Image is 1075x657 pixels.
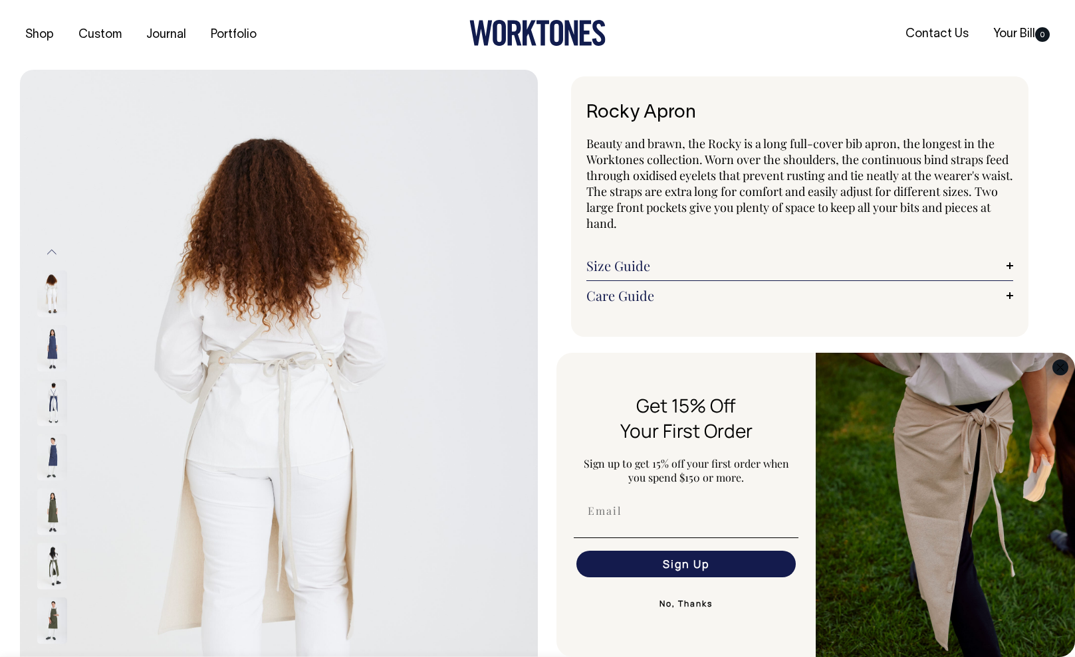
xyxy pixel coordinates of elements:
span: Get 15% Off [636,393,736,418]
a: Portfolio [205,24,262,46]
img: 5e34ad8f-4f05-4173-92a8-ea475ee49ac9.jpeg [816,353,1075,657]
h1: Rocky Apron [586,103,1014,124]
a: Shop [20,24,59,46]
span: Beauty and brawn, the Rocky is a long full-cover bib apron, the longest in the Worktones collecti... [586,136,1013,231]
a: Journal [141,24,191,46]
a: Your Bill0 [988,23,1055,45]
span: Sign up to get 15% off your first order when you spend $150 or more. [584,456,789,484]
img: olive [37,489,67,535]
input: Email [576,498,796,524]
a: Custom [73,24,127,46]
img: indigo [37,434,67,481]
button: Previous [42,237,62,267]
button: No, Thanks [574,591,798,617]
span: 0 [1035,27,1050,42]
img: olive [37,543,67,590]
a: Care Guide [586,288,1014,304]
a: Size Guide [586,258,1014,274]
a: Contact Us [900,23,974,45]
img: olive [37,598,67,644]
img: indigo [37,326,67,372]
div: FLYOUT Form [556,353,1075,657]
img: indigo [37,380,67,426]
button: Close dialog [1052,359,1068,375]
img: natural [37,271,67,318]
button: Sign Up [576,551,796,577]
span: Your First Order [620,418,753,443]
